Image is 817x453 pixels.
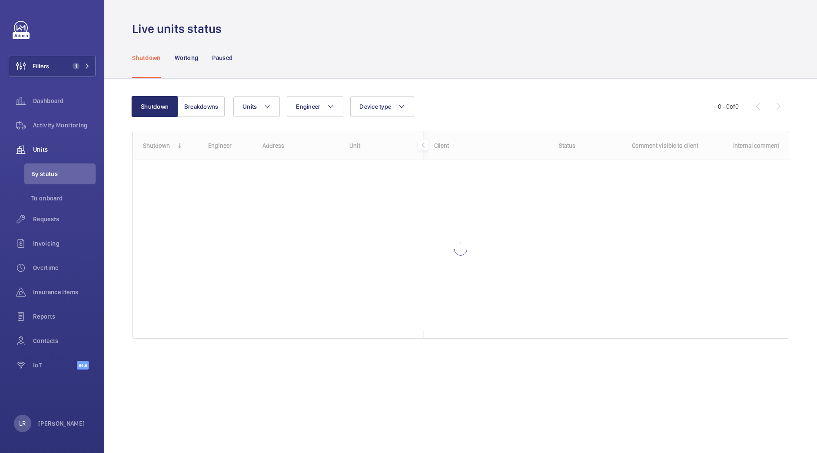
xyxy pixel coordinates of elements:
[132,21,227,37] h1: Live units status
[175,53,198,62] p: Working
[9,56,96,77] button: Filters1
[242,103,257,110] span: Units
[359,103,391,110] span: Device type
[33,215,96,223] span: Requests
[233,96,280,117] button: Units
[287,96,343,117] button: Engineer
[350,96,414,117] button: Device type
[31,194,96,203] span: To onboard
[33,336,96,345] span: Contacts
[33,312,96,321] span: Reports
[33,288,96,296] span: Insurance items
[33,239,96,248] span: Invoicing
[33,145,96,154] span: Units
[38,419,85,428] p: [PERSON_NAME]
[718,103,739,110] span: 0 - 0 0
[33,97,96,105] span: Dashboard
[296,103,320,110] span: Engineer
[19,419,26,428] p: LR
[33,263,96,272] span: Overtime
[31,170,96,178] span: By status
[33,361,77,370] span: IoT
[33,62,49,70] span: Filters
[132,53,161,62] p: Shutdown
[730,103,735,110] span: of
[131,96,178,117] button: Shutdown
[178,96,225,117] button: Breakdowns
[212,53,232,62] p: Paused
[73,63,80,70] span: 1
[77,361,89,370] span: Beta
[33,121,96,130] span: Activity Monitoring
